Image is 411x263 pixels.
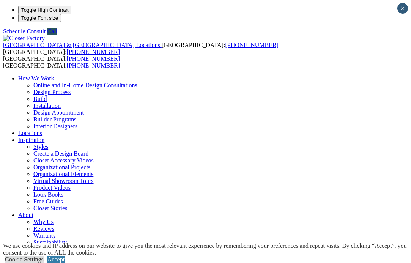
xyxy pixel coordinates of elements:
a: [PHONE_NUMBER] [67,55,120,62]
a: Warranty [33,232,56,239]
a: [PHONE_NUMBER] [225,42,278,48]
a: Virtual Showroom Tours [33,178,94,184]
a: [GEOGRAPHIC_DATA] & [GEOGRAPHIC_DATA] Locations [3,42,162,48]
a: Reviews [33,225,54,232]
a: Call [47,28,57,35]
a: [PHONE_NUMBER] [67,62,120,69]
a: Product Videos [33,184,71,191]
a: Interior Designers [33,123,77,129]
button: Close [397,3,408,14]
button: Toggle Font size [18,14,61,22]
a: Cookie Settings [5,256,44,263]
a: [PHONE_NUMBER] [67,49,120,55]
a: Build [33,96,47,102]
a: About [18,212,33,218]
span: [GEOGRAPHIC_DATA]: [GEOGRAPHIC_DATA]: [3,55,120,69]
a: Look Books [33,191,63,198]
a: Free Guides [33,198,63,205]
a: Design Process [33,89,71,95]
a: Installation [33,102,61,109]
span: [GEOGRAPHIC_DATA]: [GEOGRAPHIC_DATA]: [3,42,279,55]
span: [GEOGRAPHIC_DATA] & [GEOGRAPHIC_DATA] Locations [3,42,160,48]
a: Inspiration [18,137,44,143]
a: Online and In-Home Design Consultations [33,82,137,88]
a: Why Us [33,219,54,225]
a: Sustainability [33,239,67,246]
a: Closet Stories [33,205,67,211]
a: Schedule Consult [3,28,46,35]
a: Accept [47,256,65,263]
a: Locations [18,130,42,136]
a: Closet Accessory Videos [33,157,94,164]
a: Styles [33,143,48,150]
a: Organizational Elements [33,171,93,177]
a: Create a Design Board [33,150,88,157]
span: Toggle High Contrast [21,7,68,13]
div: We use cookies and IP address on our website to give you the most relevant experience by remember... [3,243,411,256]
a: Builder Programs [33,116,76,123]
a: How We Work [18,75,54,82]
img: Closet Factory [3,35,45,42]
span: Toggle Font size [21,15,58,21]
a: Design Appointment [33,109,84,116]
button: Toggle High Contrast [18,6,71,14]
a: Organizational Projects [33,164,90,170]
